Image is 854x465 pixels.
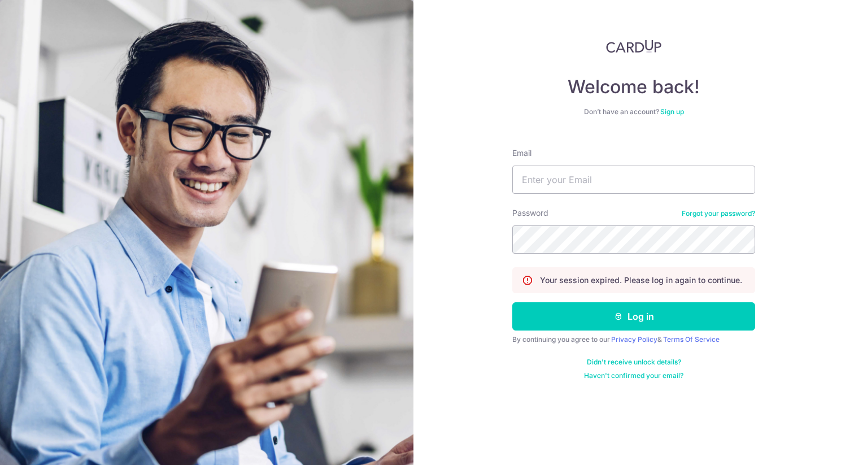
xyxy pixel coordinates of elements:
[663,335,720,344] a: Terms Of Service
[512,147,531,159] label: Email
[587,358,681,367] a: Didn't receive unlock details?
[660,107,684,116] a: Sign up
[540,275,742,286] p: Your session expired. Please log in again to continue.
[512,302,755,331] button: Log in
[512,207,548,219] label: Password
[606,40,661,53] img: CardUp Logo
[584,371,683,380] a: Haven't confirmed your email?
[512,76,755,98] h4: Welcome back!
[611,335,657,344] a: Privacy Policy
[512,107,755,116] div: Don’t have an account?
[512,335,755,344] div: By continuing you agree to our &
[512,166,755,194] input: Enter your Email
[682,209,755,218] a: Forgot your password?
